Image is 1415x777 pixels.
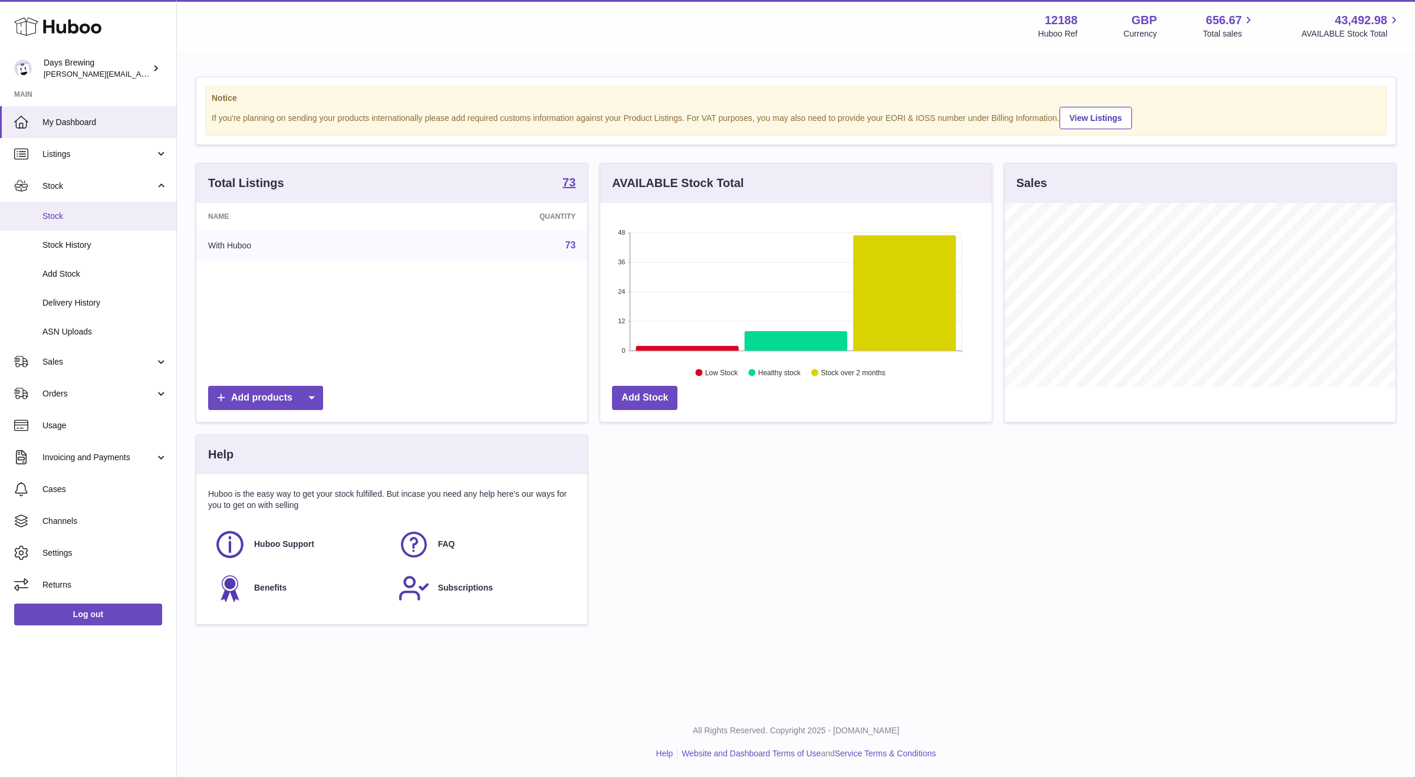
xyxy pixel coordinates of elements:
[562,176,575,188] strong: 73
[565,240,576,250] a: 73
[1045,12,1078,28] strong: 12188
[196,230,403,261] td: With Huboo
[42,149,155,160] span: Listings
[622,347,626,354] text: 0
[612,386,677,410] a: Add Stock
[1335,12,1387,28] span: 43,492.98
[1059,107,1132,129] a: View Listings
[1206,12,1242,28] span: 656.67
[42,547,167,559] span: Settings
[677,748,936,759] li: and
[42,388,155,399] span: Orders
[14,60,32,77] img: greg@daysbrewing.com
[208,489,575,511] p: Huboo is the easy way to get your stock fulfilled. But incase you need any help here's our ways f...
[705,369,738,377] text: Low Stock
[398,529,570,560] a: FAQ
[42,117,167,128] span: My Dashboard
[438,539,455,550] span: FAQ
[212,105,1380,129] div: If you're planning on sending your products internationally please add required customs informati...
[612,175,743,191] h3: AVAILABLE Stock Total
[212,93,1380,104] strong: Notice
[618,229,626,236] text: 48
[618,258,626,265] text: 36
[208,175,284,191] h3: Total Listings
[403,203,587,230] th: Quantity
[254,582,287,594] span: Benefits
[398,572,570,604] a: Subscriptions
[438,582,493,594] span: Subscriptions
[42,240,167,251] span: Stock History
[1124,28,1157,40] div: Currency
[42,356,155,368] span: Sales
[42,420,167,431] span: Usage
[254,539,314,550] span: Huboo Support
[1301,12,1401,40] a: 43,492.98 AVAILABLE Stock Total
[682,749,821,758] a: Website and Dashboard Terms of Use
[1131,12,1157,28] strong: GBP
[42,211,167,222] span: Stock
[562,176,575,191] a: 73
[208,447,233,463] h3: Help
[44,69,236,78] span: [PERSON_NAME][EMAIL_ADDRESS][DOMAIN_NAME]
[14,604,162,625] a: Log out
[42,579,167,591] span: Returns
[42,268,167,280] span: Add Stock
[656,749,673,758] a: Help
[42,297,167,309] span: Delivery History
[618,288,626,295] text: 24
[208,386,323,410] a: Add products
[835,749,936,758] a: Service Terms & Conditions
[618,317,626,324] text: 12
[196,203,403,230] th: Name
[42,181,155,192] span: Stock
[44,57,150,80] div: Days Brewing
[1203,12,1255,40] a: 656.67 Total sales
[42,452,155,463] span: Invoicing and Payments
[1016,175,1047,191] h3: Sales
[42,484,167,495] span: Cases
[1301,28,1401,40] span: AVAILABLE Stock Total
[186,725,1406,736] p: All Rights Reserved. Copyright 2025 - [DOMAIN_NAME]
[1203,28,1255,40] span: Total sales
[821,369,886,377] text: Stock over 2 months
[42,516,167,527] span: Channels
[1038,28,1078,40] div: Huboo Ref
[758,369,801,377] text: Healthy stock
[214,529,386,560] a: Huboo Support
[42,326,167,337] span: ASN Uploads
[214,572,386,604] a: Benefits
